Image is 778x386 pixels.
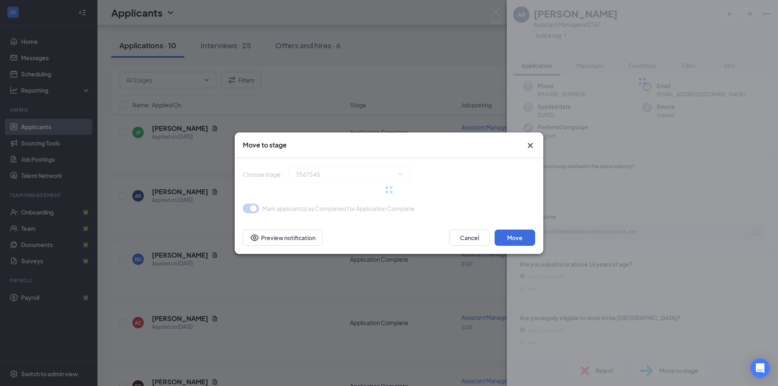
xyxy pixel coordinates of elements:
[250,233,259,243] svg: Eye
[243,230,322,246] button: Preview notificationEye
[495,230,535,246] button: Move
[525,141,535,150] button: Close
[525,141,535,150] svg: Cross
[750,358,770,378] div: Open Intercom Messenger
[449,230,490,246] button: Cancel
[243,141,287,150] h3: Move to stage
